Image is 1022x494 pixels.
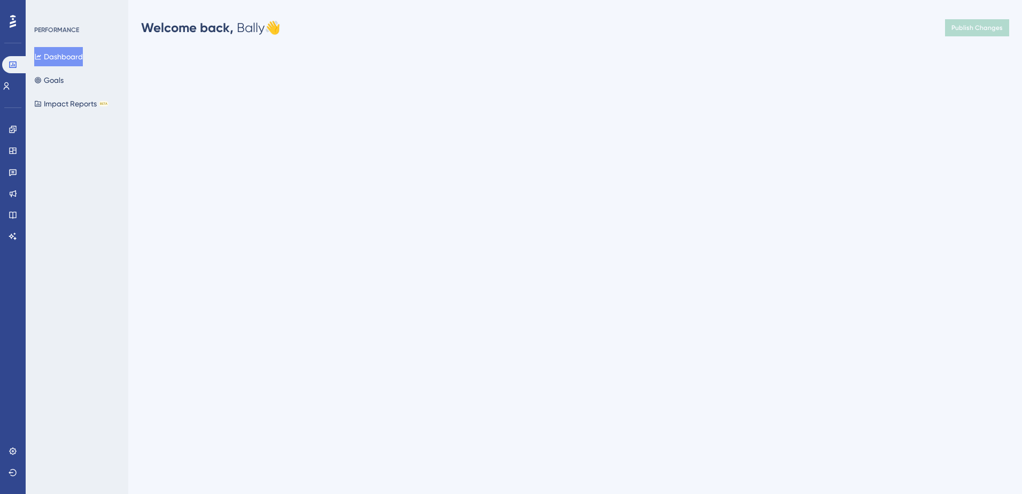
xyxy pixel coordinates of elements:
[99,101,109,106] div: BETA
[141,19,281,36] div: Bally 👋
[34,47,83,66] button: Dashboard
[945,19,1009,36] button: Publish Changes
[951,24,1003,32] span: Publish Changes
[141,20,234,35] span: Welcome back,
[34,71,64,90] button: Goals
[34,94,109,113] button: Impact ReportsBETA
[34,26,79,34] div: PERFORMANCE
